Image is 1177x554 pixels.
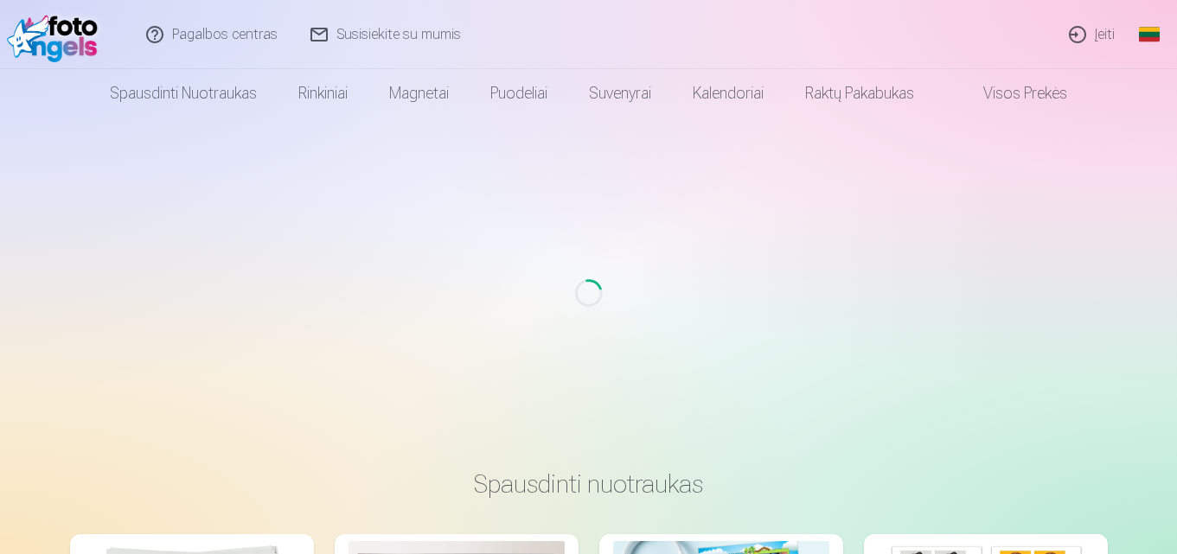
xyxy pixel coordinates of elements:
[278,69,368,118] a: Rinkiniai
[672,69,784,118] a: Kalendoriai
[470,69,568,118] a: Puodeliai
[84,468,1094,500] h3: Spausdinti nuotraukas
[784,69,935,118] a: Raktų pakabukas
[935,69,1088,118] a: Visos prekės
[7,7,106,62] img: /fa2
[368,69,470,118] a: Magnetai
[89,69,278,118] a: Spausdinti nuotraukas
[568,69,672,118] a: Suvenyrai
